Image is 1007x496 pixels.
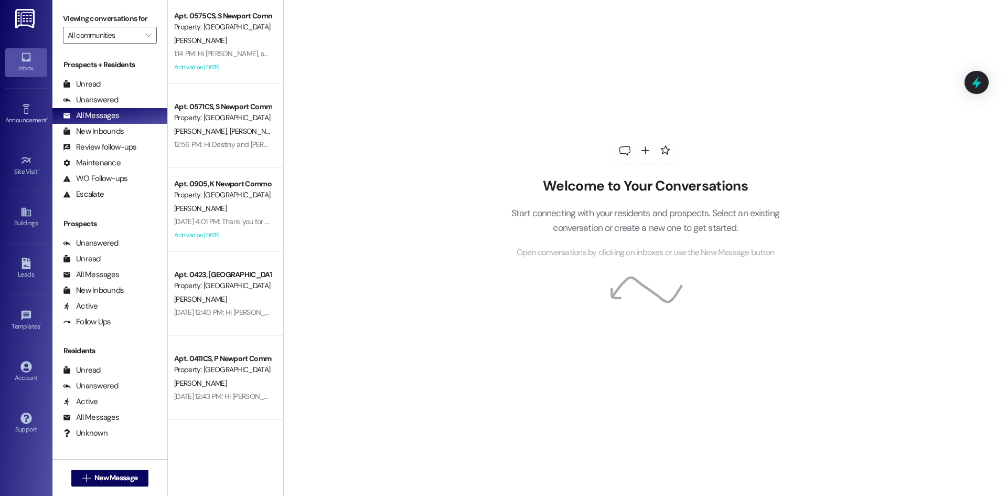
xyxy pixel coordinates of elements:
[174,36,227,45] span: [PERSON_NAME]
[495,178,795,195] h2: Welcome to Your Conversations
[40,321,42,329] span: •
[15,9,37,28] img: ResiDesk Logo
[63,79,101,90] div: Unread
[63,238,119,249] div: Unanswered
[52,345,167,356] div: Residents
[38,166,39,174] span: •
[174,101,271,112] div: Apt. 0571CS, S Newport Commons II
[174,22,271,33] div: Property: [GEOGRAPHIC_DATA]
[174,112,271,123] div: Property: [GEOGRAPHIC_DATA]
[174,378,227,388] span: [PERSON_NAME]
[63,285,124,296] div: New Inbounds
[229,126,282,136] span: [PERSON_NAME]
[47,115,48,122] span: •
[174,126,230,136] span: [PERSON_NAME]
[174,353,271,364] div: Apt. 0411CS, P Newport Commons II
[63,412,119,423] div: All Messages
[174,280,271,291] div: Property: [GEOGRAPHIC_DATA]
[173,61,272,74] div: Archived on [DATE]
[63,94,119,105] div: Unanswered
[495,206,795,236] p: Start connecting with your residents and prospects. Select an existing conversation or create a n...
[5,152,47,180] a: Site Visit •
[174,10,271,22] div: Apt. 0575CS, S Newport Commons II
[145,31,151,39] i: 
[52,218,167,229] div: Prospects
[5,358,47,386] a: Account
[63,301,98,312] div: Active
[63,365,101,376] div: Unread
[94,472,137,483] span: New Message
[174,204,227,213] span: [PERSON_NAME]
[5,255,47,283] a: Leads
[68,27,140,44] input: All communities
[63,157,121,168] div: Maintenance
[63,396,98,407] div: Active
[63,10,157,27] label: Viewing conversations for
[174,294,227,304] span: [PERSON_NAME]
[174,392,794,401] div: [DATE] 12:43 PM: Hi [PERSON_NAME]! I'm checking in on your latest work order (MISCELLANEOUS (Exte...
[63,381,119,392] div: Unanswered
[174,49,610,58] div: 1:14 PM: Hi [PERSON_NAME], so, you have been able to previously gain access to this storage unit,...
[82,474,90,482] i: 
[5,48,47,77] a: Inbox
[174,308,835,317] div: [DATE] 12:40 PM: Hi [PERSON_NAME], thanks for confirming! Glad to hear your lockout issue is reso...
[71,470,149,487] button: New Message
[5,203,47,231] a: Buildings
[517,246,774,259] span: Open conversations by clicking on inboxes or use the New Message button
[174,189,271,200] div: Property: [GEOGRAPHIC_DATA]
[63,269,119,280] div: All Messages
[63,142,136,153] div: Review follow-ups
[63,173,127,184] div: WO Follow-ups
[174,178,271,189] div: Apt. 0905, K Newport Commons II
[5,307,47,335] a: Templates •
[63,254,101,265] div: Unread
[173,229,272,242] div: Archived on [DATE]
[63,126,124,137] div: New Inbounds
[63,189,104,200] div: Escalate
[63,428,108,439] div: Unknown
[63,316,111,328] div: Follow Ups
[174,364,271,375] div: Property: [GEOGRAPHIC_DATA]
[174,217,557,226] div: [DATE] 4:01 PM: Thank you for confirming, [PERSON_NAME]! Please don't hesitate to reach out if th...
[52,59,167,70] div: Prospects + Residents
[63,110,119,121] div: All Messages
[5,409,47,438] a: Support
[174,269,271,280] div: Apt. 0423, [GEOGRAPHIC_DATA] I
